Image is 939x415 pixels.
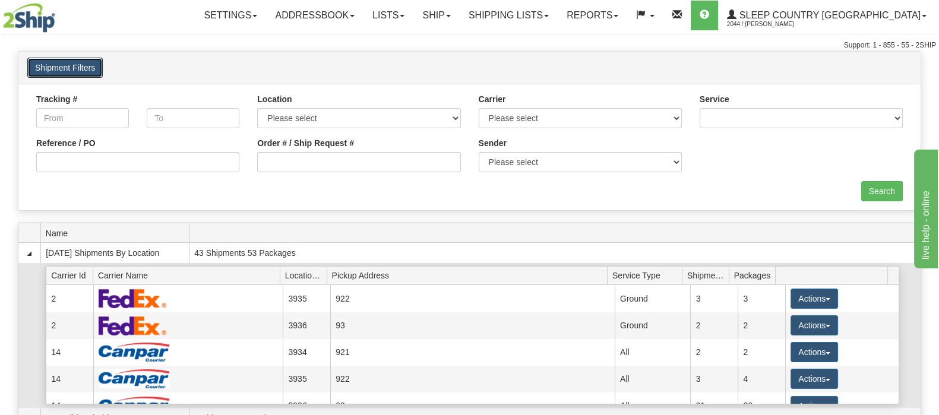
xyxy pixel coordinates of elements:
td: All [615,366,691,392]
label: Sender [479,137,507,149]
img: FedEx Express® [99,316,167,335]
td: 43 Shipments 53 Packages [189,243,921,263]
td: 4 [738,366,785,392]
a: Ship [413,1,459,30]
label: Location [257,93,292,105]
td: Ground [615,285,691,312]
td: All [615,339,691,366]
a: Shipping lists [460,1,558,30]
td: 2 [46,285,93,312]
img: Canpar [99,343,170,362]
td: 2 [738,339,785,366]
td: 2 [690,312,738,339]
button: Actions [791,342,838,362]
iframe: chat widget [912,147,938,268]
td: 3 [690,285,738,312]
a: Addressbook [266,1,363,30]
td: 3935 [283,285,330,312]
input: From [36,108,129,128]
a: Collapse [23,248,35,259]
td: 3 [738,285,785,312]
span: Pickup Address [332,266,608,284]
button: Actions [791,369,838,389]
td: 3935 [283,366,330,392]
img: FedEx Express® [99,289,167,308]
label: Reference / PO [36,137,96,149]
div: live help - online [9,7,110,21]
label: Service [700,93,729,105]
button: Actions [791,289,838,309]
div: Support: 1 - 855 - 55 - 2SHIP [3,40,936,50]
img: logo2044.jpg [3,3,55,33]
td: Ground [615,312,691,339]
td: 14 [46,339,93,366]
td: 921 [330,339,615,366]
td: 3936 [283,312,330,339]
td: [DATE] Shipments By Location [40,243,189,263]
td: 2 [46,312,93,339]
td: 14 [46,366,93,392]
span: Name [46,224,189,242]
span: 2044 / [PERSON_NAME] [727,18,816,30]
td: 922 [330,285,615,312]
span: Carrier Name [98,266,280,284]
span: Shipments [687,266,729,284]
input: To [147,108,239,128]
button: Actions [791,315,838,335]
a: Settings [195,1,266,30]
a: Lists [363,1,413,30]
span: Location Id [285,266,327,284]
input: Search [861,181,903,201]
td: 2 [738,312,785,339]
td: 922 [330,366,615,392]
span: Service Type [612,266,682,284]
label: Tracking # [36,93,77,105]
span: Packages [734,266,776,284]
span: Carrier Id [51,266,93,284]
a: Reports [558,1,627,30]
td: 2 [690,339,738,366]
label: Order # / Ship Request # [257,137,354,149]
span: Sleep Country [GEOGRAPHIC_DATA] [736,10,921,20]
label: Carrier [479,93,506,105]
td: 93 [330,312,615,339]
a: Sleep Country [GEOGRAPHIC_DATA] 2044 / [PERSON_NAME] [718,1,935,30]
td: 3934 [283,339,330,366]
img: Canpar [99,369,170,388]
button: Shipment Filters [27,58,103,78]
td: 3 [690,366,738,392]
